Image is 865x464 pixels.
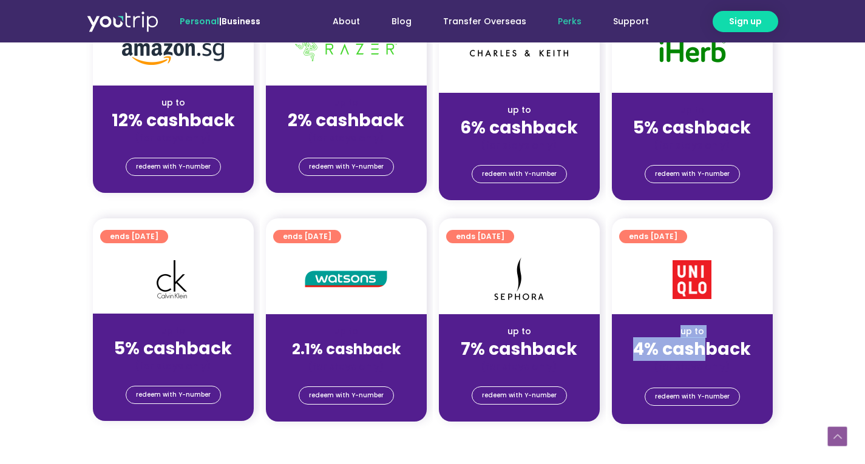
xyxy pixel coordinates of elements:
a: redeem with Y-number [299,386,394,405]
span: redeem with Y-number [136,386,211,403]
div: (for stays only) [103,132,244,144]
div: up to [103,324,244,337]
div: (for stays only) [622,139,763,152]
div: (for stays only) [276,360,417,373]
span: | [180,15,260,27]
div: up to [449,104,590,116]
div: up to [276,96,417,109]
a: Blog [376,10,427,33]
strong: 5% cashback [633,116,751,140]
a: ends [DATE] [446,230,514,243]
span: redeem with Y-number [309,387,384,404]
div: up to [622,104,763,116]
div: up to [622,325,763,338]
span: redeem with Y-number [655,166,730,183]
div: (for stays only) [449,360,590,373]
span: redeem with Y-number [482,387,557,404]
a: redeem with Y-number [126,158,221,176]
strong: 2% cashback [288,109,404,132]
strong: 2.1% cashback [292,339,401,359]
span: ends [DATE] [456,230,504,243]
a: Support [597,10,665,33]
div: (for stays only) [622,360,763,373]
div: up to [449,325,590,338]
a: ends [DATE] [100,230,168,243]
div: (for stays only) [276,132,417,144]
strong: 4% cashback [633,337,751,361]
a: redeem with Y-number [126,386,221,404]
div: up to [103,96,244,109]
a: Transfer Overseas [427,10,542,33]
strong: 6% cashback [460,116,578,140]
span: redeem with Y-number [655,388,730,405]
a: ends [DATE] [619,230,687,243]
span: ends [DATE] [629,230,677,243]
span: redeem with Y-number [482,166,557,183]
a: ends [DATE] [273,230,341,243]
a: Perks [542,10,597,33]
a: redeem with Y-number [299,158,394,176]
nav: Menu [293,10,665,33]
div: (for stays only) [449,139,590,152]
a: redeem with Y-number [472,165,567,183]
strong: 12% cashback [112,109,235,132]
strong: 7% cashback [461,337,577,361]
a: redeem with Y-number [645,165,740,183]
a: redeem with Y-number [645,388,740,406]
span: ends [DATE] [283,230,331,243]
a: Business [222,15,260,27]
a: About [317,10,376,33]
div: up to [276,325,417,338]
span: Personal [180,15,219,27]
span: ends [DATE] [110,230,158,243]
strong: 5% cashback [114,337,232,360]
span: Sign up [729,15,762,28]
a: Sign up [713,11,778,32]
span: redeem with Y-number [136,158,211,175]
span: redeem with Y-number [309,158,384,175]
a: redeem with Y-number [472,386,567,405]
div: (for stays only) [103,360,244,372]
